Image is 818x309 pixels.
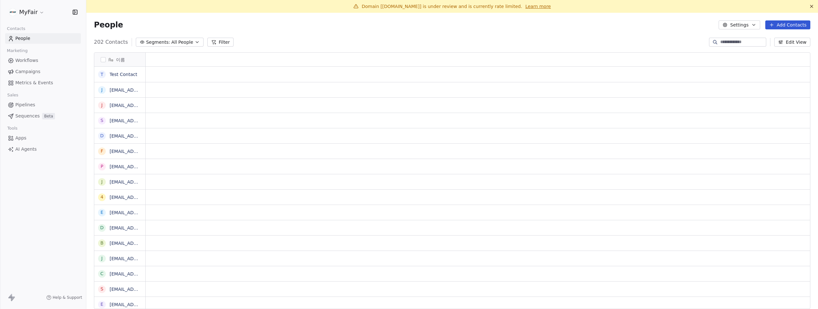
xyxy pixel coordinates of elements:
[110,210,188,215] a: [EMAIL_ADDRESS][DOMAIN_NAME]
[719,20,760,29] button: Settings
[110,103,188,108] a: [EMAIL_ADDRESS][DOMAIN_NAME]
[110,118,188,123] a: [EMAIL_ADDRESS][DOMAIN_NAME]
[101,117,104,124] div: s
[15,79,53,86] span: Metrics & Events
[101,148,103,154] div: f
[4,46,30,56] span: Marketing
[100,224,104,231] div: d
[100,270,104,277] div: c
[146,39,170,46] span: Segments:
[116,57,125,63] span: 이름
[15,102,35,108] span: Pipelines
[101,301,104,308] div: e
[101,209,104,216] div: e
[15,57,38,64] span: Workflows
[5,144,81,154] a: AI Agents
[5,111,81,121] a: SequencesBeta
[5,55,81,66] a: Workflows
[101,286,104,292] div: s
[4,124,20,133] span: Tools
[101,255,103,262] div: j
[110,149,188,154] a: [EMAIL_ADDRESS][DOMAIN_NAME]
[110,164,188,169] a: [EMAIL_ADDRESS][DOMAIN_NAME]
[5,66,81,77] a: Campaigns
[525,3,551,10] a: Learn more
[46,295,82,300] a: Help & Support
[4,24,28,34] span: Contacts
[765,20,810,29] button: Add Contacts
[94,53,145,66] div: 이름
[101,163,103,170] div: p
[101,102,103,109] div: j
[110,179,188,185] a: [EMAIL_ADDRESS][DOMAIN_NAME]
[774,38,810,47] button: Edit View
[100,240,104,246] div: b
[9,8,17,16] img: %C3%AC%C2%9B%C2%90%C3%AD%C2%98%C2%95%20%C3%AB%C2%A1%C2%9C%C3%AA%C2%B3%C2%A0(white+round).png
[15,35,30,42] span: People
[110,72,137,77] a: Test Contact
[110,241,188,246] a: [EMAIL_ADDRESS][DOMAIN_NAME]
[15,68,40,75] span: Campaigns
[94,20,123,30] span: People
[110,287,188,292] a: [EMAIL_ADDRESS][DOMAIN_NAME]
[19,8,38,16] span: MyFair
[101,87,103,93] div: j
[362,4,522,9] span: Domain [[DOMAIN_NAME]] is under review and is currently rate limited.
[101,194,104,200] div: 4
[94,38,128,46] span: 202 Contacts
[42,113,55,119] span: Beta
[5,100,81,110] a: Pipelines
[15,135,27,141] span: Apps
[5,78,81,88] a: Metrics & Events
[110,256,188,261] a: [EMAIL_ADDRESS][DOMAIN_NAME]
[5,33,81,44] a: People
[5,133,81,143] a: Apps
[110,133,188,139] a: [EMAIL_ADDRESS][DOMAIN_NAME]
[15,146,37,153] span: AI Agents
[110,195,188,200] a: [EMAIL_ADDRESS][DOMAIN_NAME]
[110,302,188,307] a: [EMAIL_ADDRESS][DOMAIN_NAME]
[15,113,40,119] span: Sequences
[101,71,104,78] div: T
[110,271,188,276] a: [EMAIL_ADDRESS][DOMAIN_NAME]
[100,132,104,139] div: d
[53,295,82,300] span: Help & Support
[110,225,188,230] a: [EMAIL_ADDRESS][DOMAIN_NAME]
[101,178,103,185] div: j
[8,7,46,18] button: MyFair
[171,39,193,46] span: All People
[110,87,188,93] a: [EMAIL_ADDRESS][DOMAIN_NAME]
[207,38,234,47] button: Filter
[4,90,21,100] span: Sales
